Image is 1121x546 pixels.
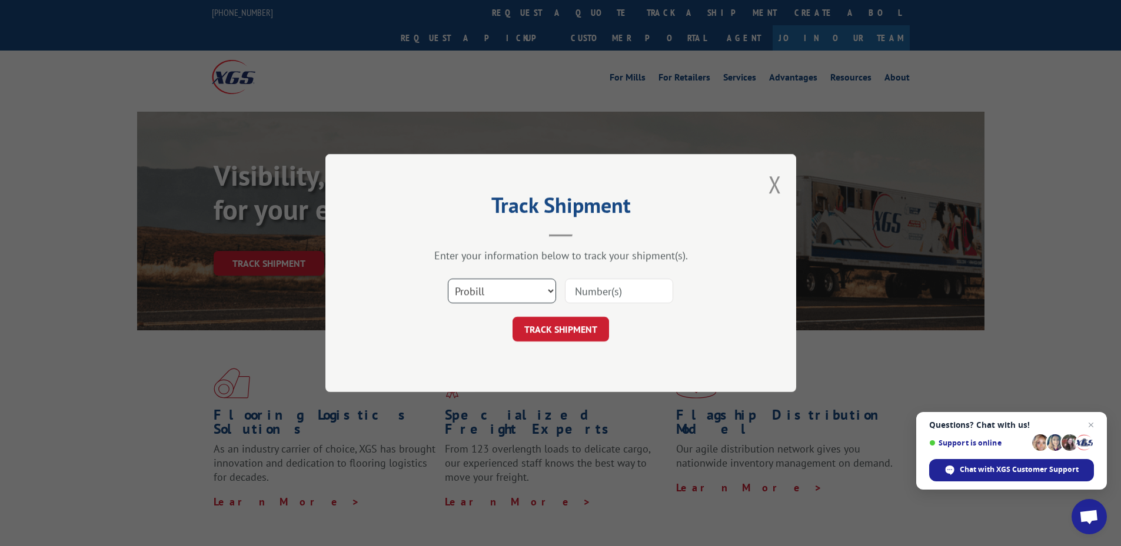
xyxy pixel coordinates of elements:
span: Support is online [929,438,1028,447]
button: TRACK SHIPMENT [513,317,609,341]
h2: Track Shipment [384,197,737,219]
div: Enter your information below to track your shipment(s). [384,249,737,262]
span: Questions? Chat with us! [929,420,1094,430]
input: Number(s) [565,279,673,303]
span: Chat with XGS Customer Support [960,464,1079,475]
button: Close modal [769,169,781,200]
a: Open chat [1072,499,1107,534]
span: Chat with XGS Customer Support [929,459,1094,481]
